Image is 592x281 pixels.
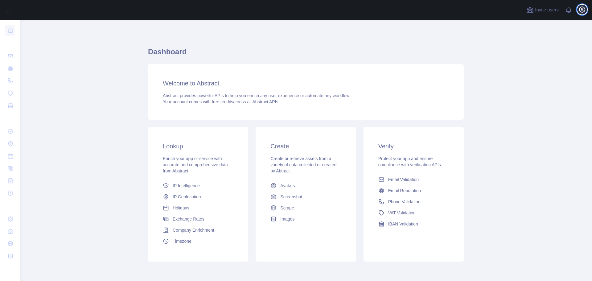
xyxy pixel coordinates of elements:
[173,205,189,211] span: Holidays
[173,194,201,200] span: IP Geolocation
[148,47,464,62] h1: Dashboard
[268,180,343,191] a: Avatars
[160,191,236,202] a: IP Geolocation
[163,93,351,98] span: Abstract provides powerful APIs to help you enrich any user experience or automate any workflow.
[388,199,421,205] span: Phone Validation
[173,238,191,244] span: Timezone
[268,213,343,225] a: Images
[280,194,302,200] span: Screenshot
[280,205,294,211] span: Scrape
[535,6,559,14] span: Invite users
[525,5,560,15] button: Invite users
[376,207,451,218] a: VAT Validation
[173,183,200,189] span: IP Intelligence
[270,156,336,173] span: Create or retrieve assets from a variety of data collected or created by Abtract
[163,142,233,151] h3: Lookup
[388,176,419,183] span: Email Validation
[163,156,228,173] span: Enrich your app or service with accurate and comprehensive data from Abstract
[268,202,343,213] a: Scrape
[376,196,451,207] a: Phone Validation
[378,142,449,151] h3: Verify
[268,191,343,202] a: Screenshot
[280,183,295,189] span: Avatars
[280,216,294,222] span: Images
[376,185,451,196] a: Email Reputation
[163,99,279,104] span: Your account comes with across all Abstract APIs.
[378,156,441,167] span: Protect your app and ensure compliance with verification APIs
[376,174,451,185] a: Email Validation
[163,79,449,88] h3: Welcome to Abstract.
[160,180,236,191] a: IP Intelligence
[388,188,421,194] span: Email Reputation
[173,227,214,233] span: Company Enrichment
[376,218,451,229] a: IBAN Validation
[160,213,236,225] a: Exchange Rates
[270,142,341,151] h3: Create
[160,225,236,236] a: Company Enrichment
[160,202,236,213] a: Holidays
[5,200,15,212] div: ...
[388,210,416,216] span: VAT Validation
[173,216,204,222] span: Exchange Rates
[388,221,418,227] span: IBAN Validation
[5,112,15,125] div: ...
[160,236,236,247] a: Timezone
[212,99,233,104] span: free credits
[5,37,15,49] div: ...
